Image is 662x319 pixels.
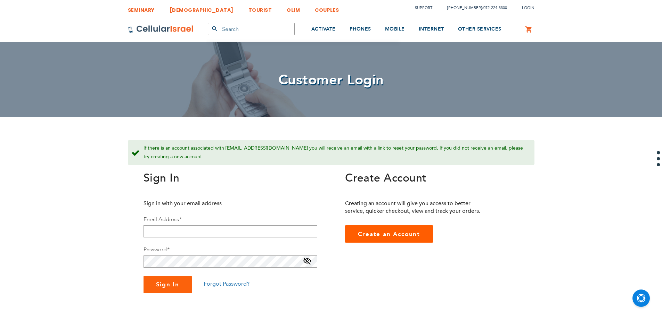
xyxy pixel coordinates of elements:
[248,2,272,15] a: TOURIST
[204,280,250,288] a: Forgot Password?
[170,2,234,15] a: [DEMOGRAPHIC_DATA]
[278,70,384,90] span: Customer Login
[358,230,420,238] span: Create an Account
[440,3,507,13] li: /
[345,170,427,186] span: Create Account
[156,280,180,288] span: Sign In
[128,2,155,15] a: SEMINARY
[350,26,371,32] span: PHONES
[483,5,507,10] a: 072-224-3300
[385,16,405,42] a: MOBILE
[385,26,405,32] span: MOBILE
[447,5,482,10] a: [PHONE_NUMBER]
[345,200,486,215] p: Creating an account will give you access to better service, quicker checkout, view and track your...
[419,16,444,42] a: INTERNET
[144,170,180,186] span: Sign In
[419,26,444,32] span: INTERNET
[458,26,501,32] span: OTHER SERVICES
[350,16,371,42] a: PHONES
[311,16,336,42] a: ACTIVATE
[144,246,169,253] label: Password
[128,140,534,165] div: If there is an account associated with [EMAIL_ADDRESS][DOMAIN_NAME] you will receive an email wit...
[144,276,192,293] button: Sign In
[208,23,295,35] input: Search
[458,16,501,42] a: OTHER SERVICES
[144,200,284,207] p: Sign in with your email address
[287,2,300,15] a: OLIM
[345,225,433,243] a: Create an Account
[128,25,194,33] img: Cellular Israel Logo
[415,5,432,10] a: Support
[311,26,336,32] span: ACTIVATE
[144,225,317,237] input: Email
[522,5,534,10] span: Login
[144,216,181,223] label: Email Address
[315,2,339,15] a: COUPLES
